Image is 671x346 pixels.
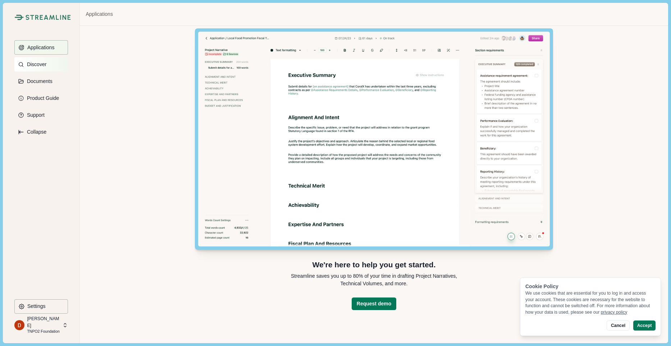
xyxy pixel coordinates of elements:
p: Support [24,112,45,118]
img: profile picture [14,320,24,330]
p: Discover [24,61,46,68]
button: Expand [14,125,68,139]
button: Discover [14,57,68,71]
a: Settings [14,299,68,316]
img: Streamline Editor Demo [195,28,553,250]
img: Streamline Climate Logo [14,14,23,20]
div: We use cookies that are essential for you to log in and access your account. These cookies are ne... [525,290,656,315]
p: [PERSON_NAME] [27,315,60,329]
button: Cancel [607,320,629,331]
p: Streamline saves you up to 80% of your time in drafting Project Narratives, Technical Volumes, an... [284,272,464,287]
a: privacy policy [601,310,627,315]
button: Applications [14,40,68,55]
button: Settings [14,299,68,314]
img: Streamline Climate Logo [26,15,71,20]
button: Product Guide [14,91,68,105]
p: Applications [25,45,55,51]
a: Applications [86,10,113,18]
button: Documents [14,74,68,88]
a: Streamline Climate LogoStreamline Climate Logo [14,14,68,20]
p: Documents [24,78,53,84]
button: Request demo [352,297,396,310]
button: Accept [633,320,656,331]
p: TNPO2 Foundation [27,329,60,335]
button: Support [14,108,68,122]
p: Collapse [24,129,46,135]
span: Cookie Policy [525,283,558,289]
p: Settings [25,303,46,309]
p: We're here to help you get started. [312,260,435,270]
p: Product Guide [24,95,59,101]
